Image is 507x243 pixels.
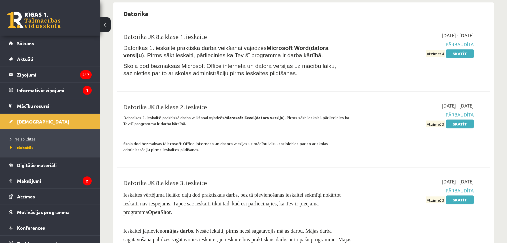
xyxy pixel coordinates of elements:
span: Mācību resursi [17,103,49,109]
i: 1 [83,86,92,95]
span: Skola dod bezmaksas Microsoft Office interneta un datora versijas uz mācību laiku, sazinieties pa... [123,63,336,77]
a: Konferences [9,220,92,235]
a: Atzīmes [9,189,92,204]
a: Mācību resursi [9,98,92,114]
a: Digitālie materiāli [9,157,92,173]
span: Atzīme: 3 [426,196,445,203]
a: Skatīt [446,120,474,128]
b: Microsoft Excel [224,115,255,120]
legend: Maksājumi [17,173,92,188]
span: Pārbaudīta [364,41,474,48]
span: Atzīme: 4 [426,50,445,57]
div: Datorika JK 8.a klase 3. ieskaite [123,178,354,190]
i: 2 [83,176,92,185]
span: Pārbaudīta [364,187,474,194]
p: Datorikas 2. ieskaitē praktiskā darba veikšanai vajadzēs ( ). Pirms sākt ieskaiti, pārliecinies k... [123,115,354,126]
span: [DATE] - [DATE] [442,178,474,185]
a: Motivācijas programma [9,204,92,220]
a: Neizpildītās [10,136,93,142]
strong: OpenShot [148,209,171,215]
span: Aktuāli [17,56,33,62]
span: [DATE] - [DATE] [442,32,474,39]
b: datora versiju [123,45,328,59]
div: Datorika JK 8.a klase 2. ieskaite [123,102,354,115]
span: Izlabotās [10,145,33,150]
a: [DEMOGRAPHIC_DATA] [9,114,92,129]
span: Konferences [17,225,45,231]
span: Atzīmes [17,193,35,199]
span: Motivācijas programma [17,209,70,215]
span: Datorikas 1. ieskaitē praktiskā darba veikšanai vajadzēs ( ). Pirms sākt ieskaiti, pārliecinies k... [123,45,328,59]
b: mājas darbs [165,228,193,234]
b: Microsoft Word [267,45,309,51]
a: Ziņojumi217 [9,67,92,82]
span: Sākums [17,40,34,46]
h2: Datorika [117,6,155,21]
i: 217 [80,70,92,79]
legend: Ziņojumi [17,67,92,82]
a: Skatīt [446,49,474,58]
span: Ieskaites vērtējuma lielāko daļu dod praktiskais darbs, bez tā pievienošanas ieskaitei sekmīgi no... [123,192,341,215]
span: [DATE] - [DATE] [442,102,474,109]
a: Izlabotās [10,144,93,150]
span: Atzīme: 2 [426,121,445,127]
a: Sākums [9,36,92,51]
span: Pārbaudīta [364,111,474,118]
span: Neizpildītās [10,136,35,141]
span: Digitālie materiāli [17,162,57,168]
a: Informatīvie ziņojumi1 [9,83,92,98]
a: Rīgas 1. Tālmācības vidusskola [7,12,61,28]
a: Aktuāli [9,51,92,67]
span: [DEMOGRAPHIC_DATA] [17,119,69,124]
p: Skola dod bezmaksas Microsoft Office interneta un datora versijas uz mācību laiku, sazinieties pa... [123,140,354,152]
div: Datorika JK 8.a klase 1. ieskaite [123,32,354,44]
b: datora versiju [256,115,283,120]
legend: Informatīvie ziņojumi [17,83,92,98]
a: Skatīt [446,195,474,204]
a: Maksājumi2 [9,173,92,188]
